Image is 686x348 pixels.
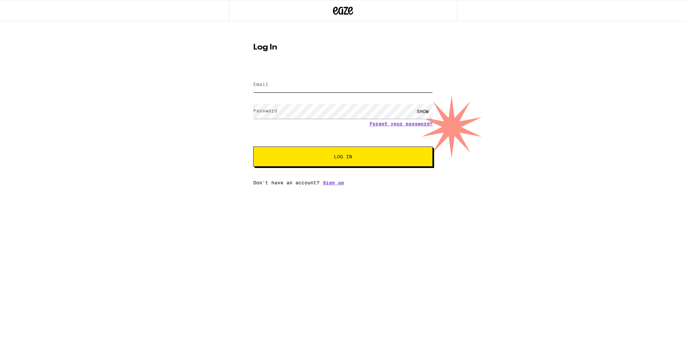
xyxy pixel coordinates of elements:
a: Forgot your password? [369,121,433,126]
label: Password [253,108,277,113]
a: Sign up [323,180,344,185]
label: Email [253,82,268,87]
span: Log In [334,154,352,159]
button: Log In [253,147,433,167]
div: SHOW [413,104,433,119]
input: Email [253,77,433,92]
h1: Log In [253,43,433,52]
span: Hi. Need any help? [4,5,48,10]
div: Don't have an account? [253,180,433,185]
